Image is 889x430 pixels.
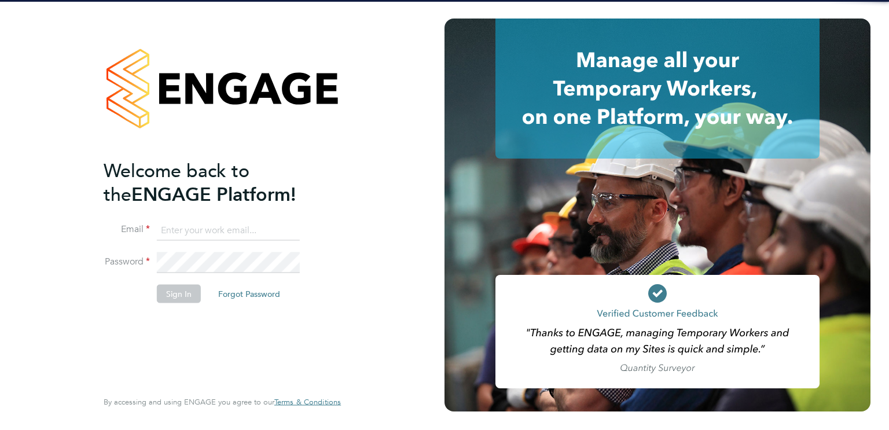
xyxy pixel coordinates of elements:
[104,159,249,205] span: Welcome back to the
[274,397,341,407] span: Terms & Conditions
[104,256,150,268] label: Password
[209,285,289,303] button: Forgot Password
[104,397,341,407] span: By accessing and using ENGAGE you agree to our
[157,220,300,241] input: Enter your work email...
[274,398,341,407] a: Terms & Conditions
[104,159,329,206] h2: ENGAGE Platform!
[157,285,201,303] button: Sign In
[104,223,150,236] label: Email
